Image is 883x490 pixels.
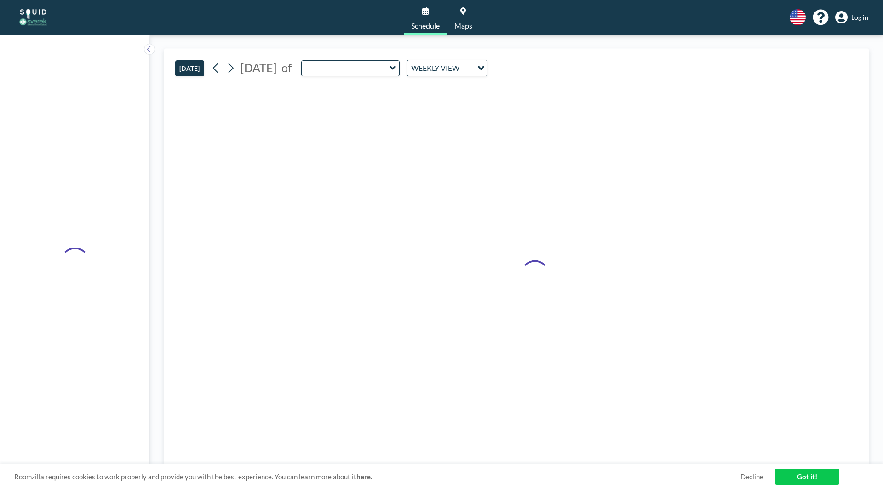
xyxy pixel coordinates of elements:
span: Schedule [411,22,440,29]
span: of [281,61,292,75]
a: Got it! [775,469,839,485]
span: Maps [454,22,472,29]
button: [DATE] [175,60,204,76]
a: Decline [740,473,763,481]
span: WEEKLY VIEW [409,62,461,74]
span: Roomzilla requires cookies to work properly and provide you with the best experience. You can lea... [14,473,740,481]
span: Log in [851,13,868,22]
img: organization-logo [15,8,52,27]
div: Search for option [407,60,487,76]
input: Search for option [462,62,472,74]
span: [DATE] [241,61,277,75]
a: Log in [835,11,868,24]
a: here. [356,473,372,481]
